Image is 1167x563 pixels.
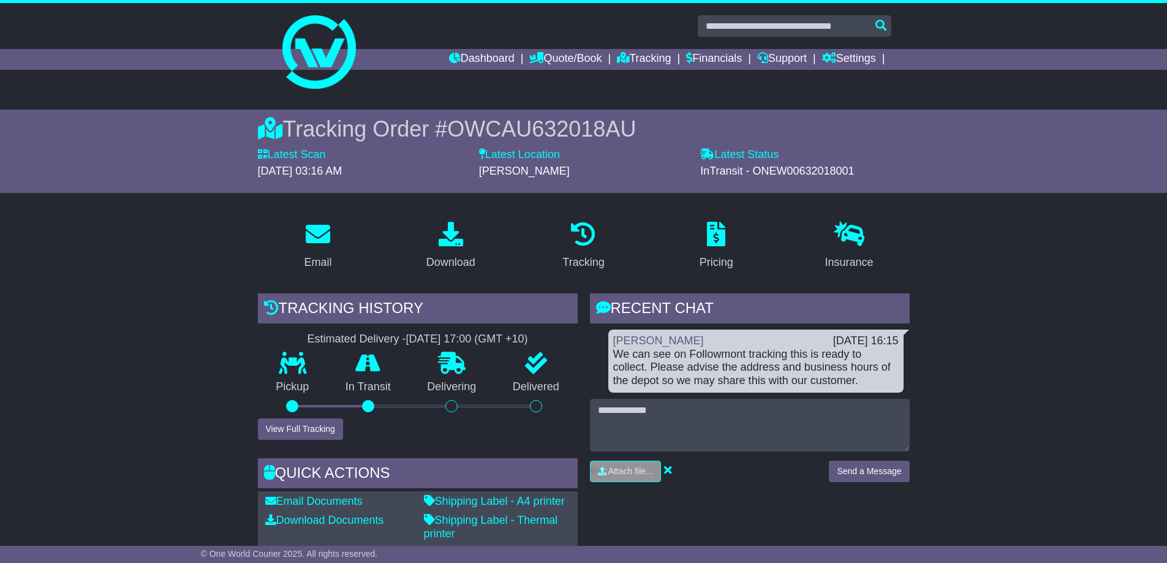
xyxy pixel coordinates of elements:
[817,217,882,275] a: Insurance
[554,217,612,275] a: Tracking
[829,461,909,482] button: Send a Message
[258,293,578,327] div: Tracking history
[529,49,602,70] a: Quote/Book
[825,254,874,271] div: Insurance
[833,334,899,348] div: [DATE] 16:15
[700,165,854,177] span: InTransit - ONEW00632018001
[613,334,704,347] a: [PERSON_NAME]
[700,254,733,271] div: Pricing
[617,49,671,70] a: Tracking
[562,254,604,271] div: Tracking
[613,348,899,388] div: We can see on Followmont tracking this is ready to collect. Please advise the address and busines...
[757,49,807,70] a: Support
[590,293,910,327] div: RECENT CHAT
[426,254,475,271] div: Download
[700,148,779,162] label: Latest Status
[447,116,636,142] span: OWCAU632018AU
[258,380,328,394] p: Pickup
[479,165,570,177] span: [PERSON_NAME]
[822,49,876,70] a: Settings
[406,333,528,346] div: [DATE] 17:00 (GMT +10)
[201,549,378,559] span: © One World Courier 2025. All rights reserved.
[258,148,326,162] label: Latest Scan
[265,495,363,507] a: Email Documents
[258,165,342,177] span: [DATE] 03:16 AM
[424,495,565,507] a: Shipping Label - A4 printer
[686,49,742,70] a: Financials
[258,116,910,142] div: Tracking Order #
[327,380,409,394] p: In Transit
[258,333,578,346] div: Estimated Delivery -
[418,217,483,275] a: Download
[304,254,331,271] div: Email
[424,514,558,540] a: Shipping Label - Thermal printer
[692,217,741,275] a: Pricing
[494,380,578,394] p: Delivered
[258,418,343,440] button: View Full Tracking
[258,458,578,491] div: Quick Actions
[296,217,339,275] a: Email
[265,514,384,526] a: Download Documents
[479,148,560,162] label: Latest Location
[449,49,515,70] a: Dashboard
[409,380,495,394] p: Delivering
